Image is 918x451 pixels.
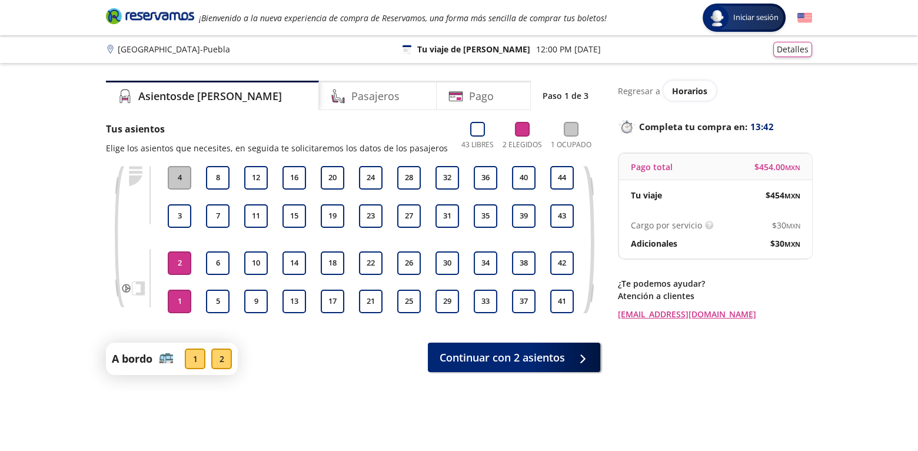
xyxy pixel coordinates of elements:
small: MXN [784,240,800,248]
button: 39 [512,204,535,228]
div: 1 [185,349,205,369]
p: 12:00 PM [DATE] [536,43,601,55]
button: English [797,11,812,25]
p: Paso 1 de 3 [543,89,588,102]
button: 11 [244,204,268,228]
button: 13 [282,290,306,313]
button: 38 [512,251,535,275]
div: Regresar a ver horarios [618,81,812,101]
p: [GEOGRAPHIC_DATA] - Puebla [118,43,230,55]
button: 44 [550,166,574,190]
span: $ 30 [772,219,800,231]
p: Tu viaje [631,189,662,201]
button: 10 [244,251,268,275]
button: 31 [435,204,459,228]
button: 3 [168,204,191,228]
button: 9 [244,290,268,313]
button: 28 [397,166,421,190]
p: Tus asientos [106,122,448,136]
button: 23 [359,204,382,228]
button: 20 [321,166,344,190]
button: 14 [282,251,306,275]
p: 1 Ocupado [551,140,591,150]
button: 41 [550,290,574,313]
h4: Asientos de [PERSON_NAME] [138,88,282,104]
p: Atención a clientes [618,290,812,302]
button: 30 [435,251,459,275]
span: 13:42 [750,120,774,134]
button: 37 [512,290,535,313]
button: 8 [206,166,229,190]
button: 16 [282,166,306,190]
button: 25 [397,290,421,313]
button: 26 [397,251,421,275]
button: 35 [474,204,497,228]
button: 21 [359,290,382,313]
p: Tu viaje de [PERSON_NAME] [417,43,530,55]
button: 27 [397,204,421,228]
small: MXN [786,221,800,230]
p: Adicionales [631,237,677,250]
button: 33 [474,290,497,313]
em: ¡Bienvenido a la nueva experiencia de compra de Reservamos, una forma más sencilla de comprar tus... [199,12,607,24]
button: 22 [359,251,382,275]
div: 2 [211,349,232,369]
h4: Pago [469,88,494,104]
span: Iniciar sesión [729,12,783,24]
button: 18 [321,251,344,275]
p: ¿Te podemos ayudar? [618,277,812,290]
small: MXN [784,191,800,200]
span: $ 454 [766,189,800,201]
button: 36 [474,166,497,190]
a: [EMAIL_ADDRESS][DOMAIN_NAME] [618,308,812,320]
button: 42 [550,251,574,275]
span: Horarios [672,85,707,97]
button: 2 [168,251,191,275]
p: Cargo por servicio [631,219,702,231]
button: 5 [206,290,229,313]
button: 24 [359,166,382,190]
p: Completa tu compra en : [618,118,812,135]
p: Elige los asientos que necesites, en seguida te solicitaremos los datos de los pasajeros [106,142,448,154]
span: $ 454.00 [754,161,800,173]
button: 43 [550,204,574,228]
button: Continuar con 2 asientos [428,343,600,372]
button: 1 [168,290,191,313]
button: 15 [282,204,306,228]
button: 7 [206,204,229,228]
button: 34 [474,251,497,275]
p: Pago total [631,161,673,173]
button: 40 [512,166,535,190]
i: Brand Logo [106,7,194,25]
p: A bordo [112,351,152,367]
a: Brand Logo [106,7,194,28]
small: MXN [785,163,800,172]
button: 12 [244,166,268,190]
button: 29 [435,290,459,313]
button: 6 [206,251,229,275]
button: 17 [321,290,344,313]
p: 2 Elegidos [503,140,542,150]
button: Detalles [773,42,812,57]
h4: Pasajeros [351,88,400,104]
button: 19 [321,204,344,228]
button: 4 [168,166,191,190]
span: $ 30 [770,237,800,250]
button: 32 [435,166,459,190]
span: Continuar con 2 asientos [440,350,565,366]
p: 43 Libres [461,140,494,150]
p: Regresar a [618,85,660,97]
